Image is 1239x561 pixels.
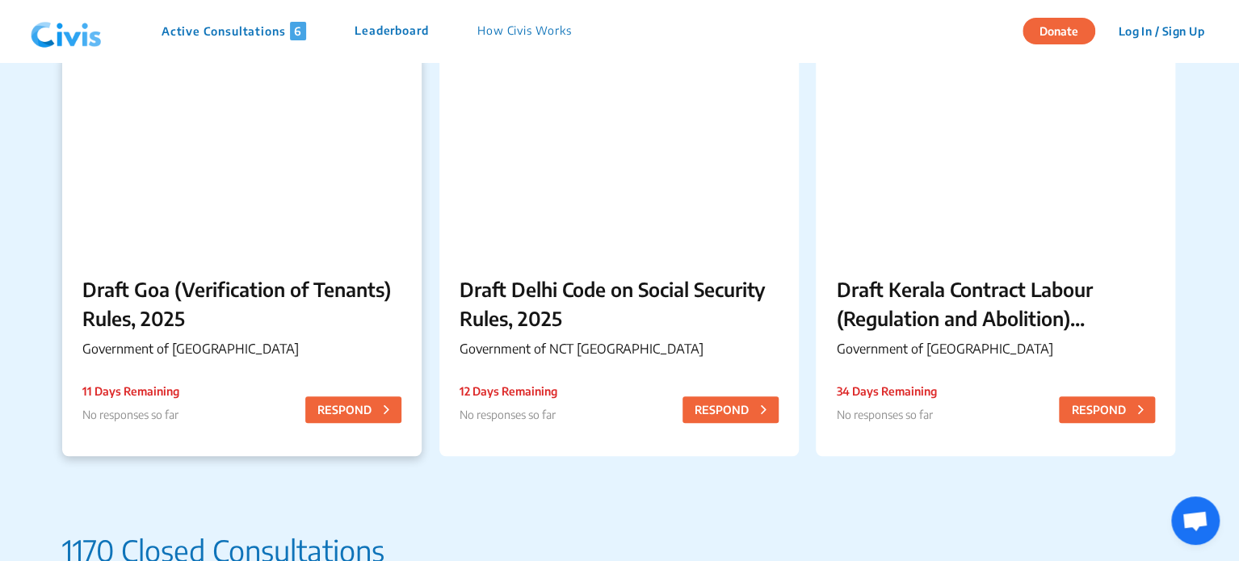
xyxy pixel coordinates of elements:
[82,383,179,400] p: 11 Days Remaining
[82,408,178,421] span: No responses so far
[1023,22,1107,38] a: Donate
[1171,496,1220,545] div: Open chat
[460,408,556,421] span: No responses so far
[24,7,108,56] img: navlogo.png
[460,274,779,333] p: Draft Delhi Code on Social Security Rules, 2025
[439,52,799,456] a: Draft Delhi Code on Social Security Rules, 2025Government of NCT [GEOGRAPHIC_DATA]12 Days Remaini...
[305,396,401,423] button: RESPOND
[460,383,557,400] p: 12 Days Remaining
[836,274,1155,333] p: Draft Kerala Contract Labour (Regulation and Abolition) (Amendment) Rules, 2025
[816,52,1175,456] a: Draft Kerala Contract Labour (Regulation and Abolition) (Amendment) Rules, 2025Government of [GEO...
[836,408,932,421] span: No responses so far
[162,22,306,40] p: Active Consultations
[836,339,1155,358] p: Government of [GEOGRAPHIC_DATA]
[1107,19,1215,44] button: Log In / Sign Up
[1023,18,1095,44] button: Donate
[355,22,429,40] p: Leaderboard
[290,22,306,40] span: 6
[477,22,572,40] p: How Civis Works
[682,396,779,423] button: RESPOND
[836,383,936,400] p: 34 Days Remaining
[460,339,779,358] p: Government of NCT [GEOGRAPHIC_DATA]
[82,274,401,333] p: Draft Goa (Verification of Tenants) Rules, 2025
[62,52,422,456] a: Draft Goa (Verification of Tenants) Rules, 2025Government of [GEOGRAPHIC_DATA]11 Days Remaining N...
[1059,396,1155,423] button: RESPOND
[82,339,401,358] p: Government of [GEOGRAPHIC_DATA]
